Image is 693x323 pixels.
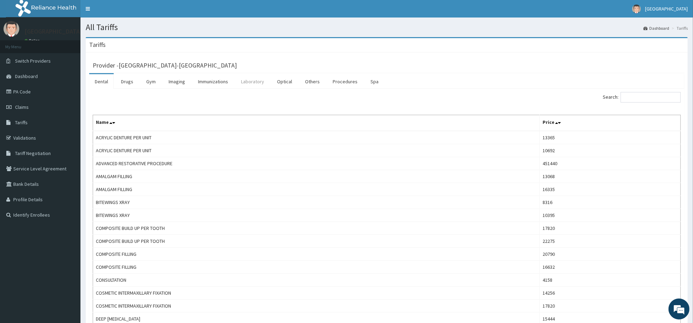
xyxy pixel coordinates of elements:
[540,144,681,157] td: 10692
[115,74,139,89] a: Drugs
[93,170,540,183] td: AMALGAM FILLING
[670,25,688,31] li: Tariffs
[93,183,540,196] td: AMALGAM FILLING
[93,235,540,248] td: COMPOSITE BUILD UP PER TOOTH
[15,73,38,79] span: Dashboard
[93,62,237,69] h3: Provider - [GEOGRAPHIC_DATA]-[GEOGRAPHIC_DATA]
[540,170,681,183] td: 13068
[327,74,363,89] a: Procedures
[93,287,540,300] td: COSMETIC INTERMAXILLARY FIXATION
[141,74,161,89] a: Gym
[632,5,641,13] img: User Image
[93,131,540,144] td: ACRYLIC DENTURE PER UNIT
[15,58,51,64] span: Switch Providers
[86,23,688,32] h1: All Tariffs
[235,74,270,89] a: Laboratory
[93,300,540,313] td: COSMETIC INTERMAXILLARY FIXATION
[540,222,681,235] td: 17820
[271,74,298,89] a: Optical
[645,6,688,12] span: [GEOGRAPHIC_DATA]
[540,115,681,131] th: Price
[299,74,325,89] a: Others
[540,209,681,222] td: 10395
[93,115,540,131] th: Name
[93,274,540,287] td: CONSULTATION
[93,209,540,222] td: BITEWINGS XRAY
[365,74,384,89] a: Spa
[163,74,191,89] a: Imaging
[15,104,29,110] span: Claims
[540,261,681,274] td: 16632
[93,196,540,209] td: BITEWINGS XRAY
[643,25,669,31] a: Dashboard
[540,183,681,196] td: 16335
[540,274,681,287] td: 4158
[540,248,681,261] td: 20790
[93,261,540,274] td: COMPOSITE FILLING
[93,248,540,261] td: COMPOSITE FILLING
[3,21,19,37] img: User Image
[93,157,540,170] td: ADVANCED RESTORATIVE PROCEDURE
[540,157,681,170] td: 451440
[15,150,51,156] span: Tariff Negotiation
[603,92,681,103] label: Search:
[192,74,234,89] a: Immunizations
[24,38,41,43] a: Online
[540,131,681,144] td: 13365
[15,119,28,126] span: Tariffs
[93,222,540,235] td: COMPOSITE BUILD UP PER TOOTH
[540,196,681,209] td: 8316
[89,42,106,48] h3: Tariffs
[24,28,82,35] p: [GEOGRAPHIC_DATA]
[89,74,114,89] a: Dental
[540,287,681,300] td: 14256
[540,235,681,248] td: 22275
[540,300,681,313] td: 17820
[621,92,681,103] input: Search:
[93,144,540,157] td: ACRYLIC DENTURE PER UNIT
